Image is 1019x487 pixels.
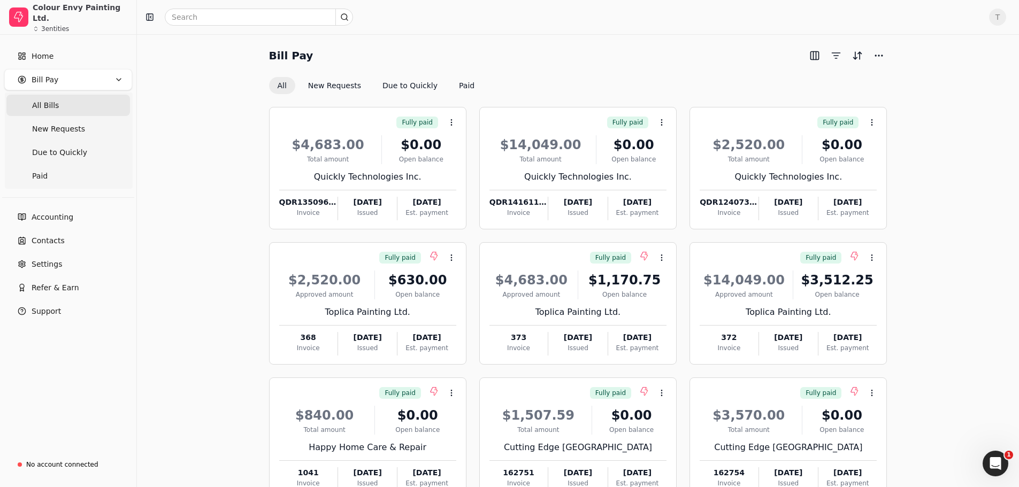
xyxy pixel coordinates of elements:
div: Quickly Technologies Inc. [700,171,877,183]
button: New Requests [300,77,370,94]
div: Issued [338,208,397,218]
span: 1 [1005,451,1013,459]
div: $0.00 [601,135,666,154]
div: Open balance [583,290,666,299]
span: Due to Quickly [32,147,87,158]
div: Est. payment [397,208,456,218]
a: Paid [6,165,130,187]
span: Fully paid [385,388,415,398]
a: Contacts [4,230,132,251]
div: [DATE] [548,197,607,208]
div: [DATE] [608,332,666,343]
span: Settings [32,259,62,270]
div: [DATE] [608,197,666,208]
div: $0.00 [807,135,877,154]
div: 162751 [489,467,548,478]
div: QDR141611-372 [489,197,548,208]
div: $14,049.00 [489,135,592,154]
div: No account connected [26,460,98,469]
div: Total amount [700,154,798,164]
div: Open balance [379,290,456,299]
span: Fully paid [402,118,432,127]
div: $3,570.00 [700,406,798,425]
div: Est. payment [818,343,877,353]
div: Approved amount [700,290,788,299]
div: $3,512.25 [798,270,877,290]
div: [DATE] [759,332,818,343]
div: Open balance [807,154,877,164]
div: $14,049.00 [700,270,788,290]
div: Est. payment [608,208,666,218]
span: Contacts [32,235,65,246]
span: Fully paid [612,118,643,127]
div: Open balance [379,425,456,435]
div: Total amount [489,154,592,164]
div: $2,520.00 [279,270,370,290]
div: 162754 [700,467,758,478]
div: 373 [489,332,548,343]
div: [DATE] [338,467,397,478]
div: Invoice [700,343,758,353]
div: Issued [338,343,397,353]
div: Invoice [279,208,338,218]
div: Open balance [596,425,666,435]
div: $4,683.00 [279,135,377,154]
div: Approved amount [489,290,573,299]
div: [DATE] [818,197,877,208]
div: Invoice [489,208,548,218]
div: Happy Home Care & Repair [279,441,456,454]
div: Issued [548,208,607,218]
div: Invoice filter options [269,77,484,94]
iframe: Intercom live chat [983,451,1008,476]
div: Cutting Edge [GEOGRAPHIC_DATA] [700,441,877,454]
div: Invoice [279,343,338,353]
div: [DATE] [548,467,607,478]
div: [DATE] [759,197,818,208]
span: Support [32,306,61,317]
a: Home [4,45,132,67]
button: All [269,77,295,94]
button: Sort [849,47,866,64]
div: Est. payment [397,343,456,353]
div: $4,683.00 [489,270,573,290]
div: [DATE] [397,467,456,478]
span: Fully paid [385,253,415,262]
span: All Bills [32,100,59,111]
div: Quickly Technologies Inc. [279,171,456,183]
div: $2,520.00 [700,135,798,154]
div: $0.00 [807,406,877,425]
div: $0.00 [379,406,456,425]
div: Issued [548,343,607,353]
a: Accounting [4,206,132,228]
span: Bill Pay [32,74,58,86]
a: No account connected [4,455,132,474]
span: Fully paid [806,388,836,398]
a: Due to Quickly [6,142,130,163]
span: Fully paid [595,253,626,262]
div: [DATE] [338,197,397,208]
span: New Requests [32,123,85,135]
div: QDR124073-368 [700,197,758,208]
div: Total amount [700,425,798,435]
div: 372 [700,332,758,343]
div: [DATE] [759,467,818,478]
button: Due to Quickly [374,77,446,94]
div: Total amount [489,425,587,435]
div: Quickly Technologies Inc. [489,171,666,183]
div: Colour Envy Painting Ltd. [33,2,127,24]
div: Open balance [601,154,666,164]
div: [DATE] [608,467,666,478]
div: [DATE] [397,332,456,343]
div: [DATE] [818,332,877,343]
div: Open balance [798,290,877,299]
div: $1,507.59 [489,406,587,425]
div: Toplica Painting Ltd. [489,306,666,319]
span: Home [32,51,53,62]
input: Search [165,9,353,26]
div: Total amount [279,425,370,435]
span: Fully paid [595,388,626,398]
div: [DATE] [548,332,607,343]
div: QDR135096-373 [279,197,338,208]
button: T [989,9,1006,26]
